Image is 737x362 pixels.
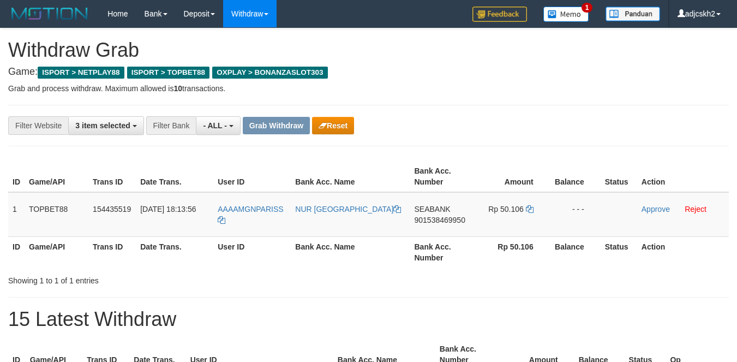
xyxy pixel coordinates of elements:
[146,116,196,135] div: Filter Bank
[213,161,291,192] th: User ID
[243,117,310,134] button: Grab Withdraw
[8,308,729,330] h1: 15 Latest Withdraw
[685,205,706,213] a: Reject
[474,236,550,268] th: Rp 50.106
[196,116,240,135] button: - ALL -
[295,205,401,213] a: NUR [GEOGRAPHIC_DATA]
[415,216,465,224] span: Copy 901538469950 to clipboard
[637,236,729,268] th: Action
[25,236,88,268] th: Game/API
[550,192,601,237] td: - - -
[88,161,136,192] th: Trans ID
[474,161,550,192] th: Amount
[68,116,143,135] button: 3 item selected
[601,236,637,268] th: Status
[212,67,328,79] span: OXPLAY > BONANZASLOT303
[203,121,227,130] span: - ALL -
[88,236,136,268] th: Trans ID
[140,205,196,213] span: [DATE] 18:13:56
[312,117,354,134] button: Reset
[8,161,25,192] th: ID
[601,161,637,192] th: Status
[213,236,291,268] th: User ID
[218,205,283,213] span: AAAAMGNPARISS
[93,205,131,213] span: 154435519
[25,192,88,237] td: TOPBET88
[136,236,213,268] th: Date Trans.
[488,205,524,213] span: Rp 50.106
[526,205,534,213] a: Copy 50106 to clipboard
[8,83,729,94] p: Grab and process withdraw. Maximum allowed is transactions.
[8,192,25,237] td: 1
[127,67,209,79] span: ISPORT > TOPBET88
[606,7,660,21] img: panduan.png
[637,161,729,192] th: Action
[8,67,729,78] h4: Game:
[8,39,729,61] h1: Withdraw Grab
[642,205,670,213] a: Approve
[136,161,213,192] th: Date Trans.
[75,121,130,130] span: 3 item selected
[8,236,25,268] th: ID
[550,161,601,192] th: Balance
[38,67,124,79] span: ISPORT > NETPLAY88
[550,236,601,268] th: Balance
[8,5,91,22] img: MOTION_logo.png
[472,7,527,22] img: Feedback.jpg
[25,161,88,192] th: Game/API
[291,161,410,192] th: Bank Acc. Name
[8,271,299,286] div: Showing 1 to 1 of 1 entries
[8,116,68,135] div: Filter Website
[543,7,589,22] img: Button%20Memo.svg
[291,236,410,268] th: Bank Acc. Name
[218,205,283,224] a: AAAAMGNPARISS
[410,161,474,192] th: Bank Acc. Number
[173,84,182,93] strong: 10
[582,3,593,13] span: 1
[415,205,451,213] span: SEABANK
[410,236,474,268] th: Bank Acc. Number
